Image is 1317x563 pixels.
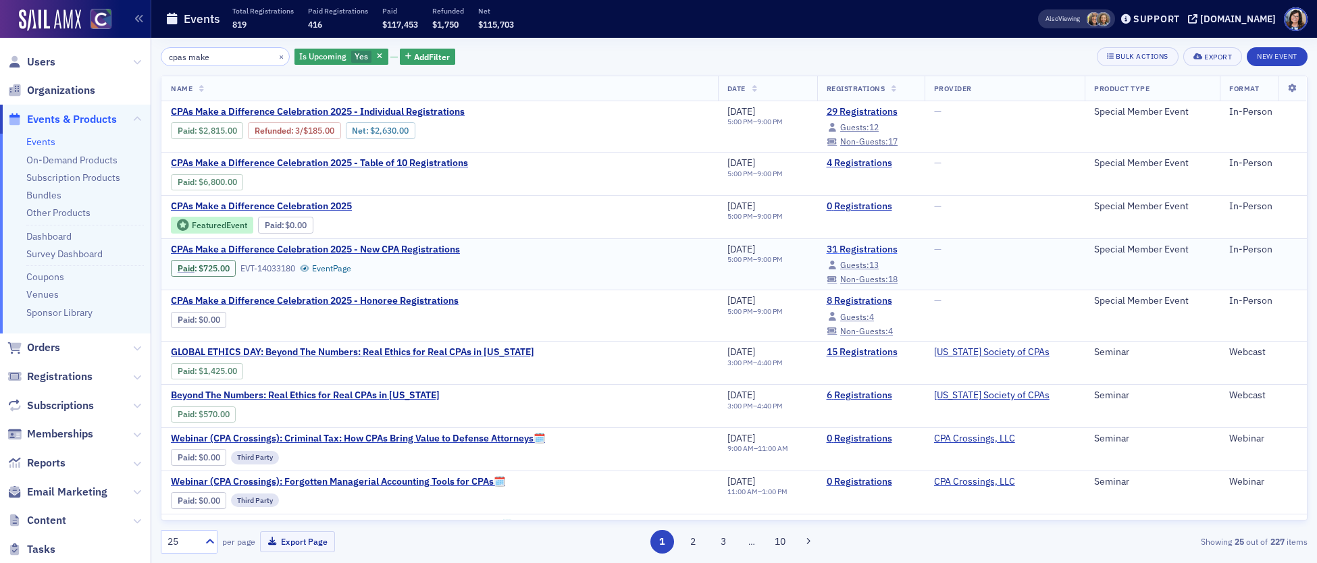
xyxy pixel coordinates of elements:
[727,518,755,531] span: [DATE]
[1229,84,1259,93] span: Format
[827,106,915,118] a: 29 Registrations
[827,261,879,269] a: Guests:13
[727,211,753,221] time: 5:00 PM
[171,346,534,358] a: GLOBAL ETHICS DAY: Beyond The Numbers: Real Ethics for Real CPAs in [US_STATE]
[81,9,111,32] a: View Homepage
[178,263,199,273] span: :
[1204,53,1232,61] div: Export
[300,263,351,273] a: EventPage
[199,409,230,419] span: $570.00
[171,157,468,169] a: CPAs Make a Difference Celebration 2025 - Table of 10 Registrations
[308,6,368,16] p: Paid Registrations
[178,409,195,419] a: Paid
[727,487,758,496] time: 11:00 AM
[199,366,237,376] span: $1,425.00
[178,263,195,273] a: Paid
[248,122,340,138] div: Refunded: 46 - $281500
[178,315,195,325] a: Paid
[199,263,230,273] span: $725.00
[727,294,755,306] span: [DATE]
[7,83,95,98] a: Organizations
[199,126,237,136] span: $2,815.00
[27,542,55,557] span: Tasks
[26,207,91,219] a: Other Products
[240,263,295,273] div: EVT-14033180
[1229,200,1297,213] div: In-Person
[7,427,93,441] a: Memberships
[303,126,334,136] span: $185.00
[192,221,247,229] div: Featured Event
[7,485,107,500] a: Email Marketing
[382,6,418,16] p: Paid
[1094,346,1210,358] div: Seminar
[1247,47,1308,66] button: New Event
[255,126,291,136] a: Refunded
[1229,390,1297,402] div: Webcast
[178,177,199,187] span: :
[27,340,60,355] span: Orders
[934,346,1050,358] span: Colorado Society of CPAs
[727,487,787,496] div: –
[171,406,236,423] div: Paid: 6 - $57000
[199,495,220,506] span: $0.00
[299,51,346,61] span: Is Upcoming
[171,106,465,118] span: CPAs Make a Difference Celebration 2025 - Individual Registrations
[171,449,226,465] div: Paid: 0 - $0
[840,136,888,146] span: Non-Guests:
[934,346,1050,358] a: [US_STATE] Society of CPAs
[171,217,253,234] div: Featured Event
[727,346,755,358] span: [DATE]
[178,126,195,136] a: Paid
[7,340,60,355] a: Orders
[840,273,888,284] span: Non-Guests:
[178,315,199,325] span: :
[26,306,93,319] a: Sponsor Library
[757,358,783,367] time: 4:40 PM
[935,535,1308,547] div: Showing out of items
[1094,433,1210,445] div: Seminar
[171,244,460,256] a: CPAs Make a Difference Celebration 2025 - New CPA Registrations
[171,390,440,402] a: Beyond The Numbers: Real Ethics for Real CPAs in [US_STATE]
[827,433,915,445] a: 0 Registrations
[7,369,93,384] a: Registrations
[727,169,753,178] time: 5:00 PM
[727,117,783,126] div: –
[178,452,195,462] a: Paid
[1284,7,1308,31] span: Profile
[26,189,61,201] a: Bundles
[727,157,755,169] span: [DATE]
[762,487,787,496] time: 1:00 PM
[840,261,879,269] div: 13
[171,174,243,190] div: Paid: 8 - $680000
[727,84,746,93] span: Date
[934,390,1050,402] a: [US_STATE] Society of CPAs
[308,19,322,30] span: 416
[827,295,915,307] a: 8 Registrations
[91,9,111,30] img: SailAMX
[1229,295,1297,307] div: In-Person
[178,409,199,419] span: :
[26,271,64,283] a: Coupons
[171,519,513,531] span: Webinar (CPA Crossings): Microsoft 365: Save More Time, Make More Money🗓️
[285,220,307,230] span: $0.00
[199,452,220,462] span: $0.00
[840,325,888,336] span: Non-Guests:
[1229,157,1297,169] div: In-Person
[727,475,755,487] span: [DATE]
[1229,244,1297,256] div: In-Person
[934,390,1050,402] span: Colorado Society of CPAs
[26,136,55,148] a: Events
[414,51,450,63] span: Add Filter
[727,200,755,212] span: [DATE]
[184,11,220,27] h1: Events
[757,117,783,126] time: 9:00 PM
[7,456,66,471] a: Reports
[1096,12,1110,26] span: Lindsay Moore
[355,51,368,61] span: Yes
[167,535,197,549] div: 25
[1188,14,1281,24] button: [DOMAIN_NAME]
[840,138,898,145] div: 17
[478,19,514,30] span: $115,703
[7,112,117,127] a: Events & Products
[727,243,755,255] span: [DATE]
